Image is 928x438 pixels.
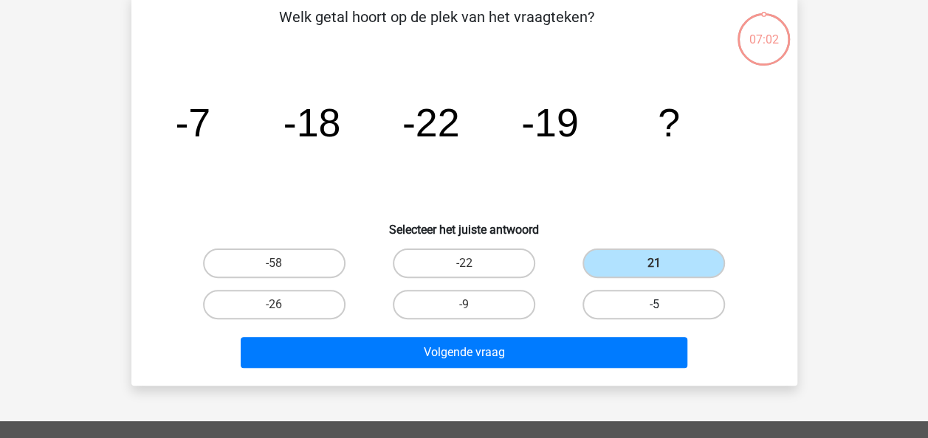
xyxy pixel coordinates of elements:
[203,248,346,278] label: -58
[155,211,774,237] h6: Selecteer het juiste antwoord
[393,248,535,278] label: -22
[203,290,346,319] label: -26
[155,6,718,50] p: Welk getal hoort op de plek van het vraagteken?
[283,100,340,145] tspan: -18
[658,100,680,145] tspan: ?
[175,100,210,145] tspan: -7
[402,100,459,145] tspan: -22
[393,290,535,319] label: -9
[582,290,725,319] label: -5
[521,100,579,145] tspan: -19
[241,337,687,368] button: Volgende vraag
[582,248,725,278] label: 21
[736,12,791,49] div: 07:02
